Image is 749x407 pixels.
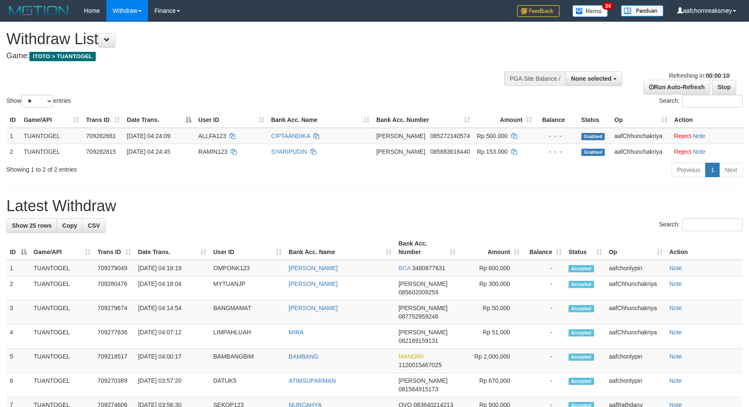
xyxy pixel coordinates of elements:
a: BAMBANG [289,353,318,360]
td: 709218517 [94,349,134,373]
td: - [523,373,565,397]
td: - [523,325,565,349]
span: 709282661 [86,133,116,139]
th: Action [666,236,743,260]
span: BCA [398,265,410,271]
td: 2 [6,276,30,300]
a: Note [669,265,682,271]
td: 709279674 [94,300,134,325]
td: - [523,349,565,373]
span: Copy 087752959246 to clipboard [398,313,438,320]
span: Copy 085602009259 to clipboard [398,289,438,296]
button: None selected [566,71,622,86]
a: SYARIPUDIN [271,148,307,155]
th: Date Trans.: activate to sort column ascending [134,236,210,260]
img: Button%20Memo.svg [572,5,608,17]
span: ALLFA123 [198,133,226,139]
span: Copy 082169159131 to clipboard [398,337,438,344]
a: Reject [674,148,691,155]
td: aafchonlypin [606,349,666,373]
h1: Latest Withdraw [6,198,743,215]
th: User ID: activate to sort column ascending [210,236,285,260]
img: Feedback.jpg [517,5,560,17]
td: 3 [6,300,30,325]
span: Rp 500.000 [477,133,507,139]
th: Bank Acc. Number: activate to sort column ascending [373,112,473,128]
td: - [523,260,565,276]
a: ATIMSUPARMAN [289,377,336,384]
span: [PERSON_NAME] [376,133,425,139]
td: · [671,128,744,144]
td: aafChhunchakriya [606,300,666,325]
label: Search: [659,218,743,231]
span: Copy [62,222,77,229]
th: Action [671,112,744,128]
span: ITOTO > TUANTOGEL [29,52,96,61]
td: TUANTOGEL [20,128,83,144]
td: MYTUANJP [210,276,285,300]
td: aafchonlypin [606,260,666,276]
td: 709279049 [94,260,134,276]
td: 6 [6,373,30,397]
td: 2 [6,144,20,159]
span: Copy 085272140574 to clipboard [430,133,470,139]
a: CSV [82,218,106,233]
div: - - - [539,132,575,140]
a: Stop [712,80,736,94]
td: [DATE] 04:07:12 [134,325,210,349]
td: Rp 600,000 [459,260,523,276]
h4: Game: [6,52,491,60]
td: aafchonlypin [606,373,666,397]
span: Refreshing in: [669,72,729,79]
a: Reject [674,133,691,139]
a: MIRA [289,329,303,336]
span: Copy 3480877631 to clipboard [412,265,445,271]
th: User ID: activate to sort column ascending [195,112,268,128]
a: [PERSON_NAME] [289,280,337,287]
td: Rp 50,000 [459,300,523,325]
th: Game/API: activate to sort column ascending [20,112,83,128]
th: ID [6,112,20,128]
a: Note [669,280,682,287]
select: Showentries [21,95,53,107]
span: [DATE] 04:24:45 [127,148,170,155]
a: [PERSON_NAME] [289,305,337,311]
span: Copy 1120015467025 to clipboard [398,362,441,368]
th: Bank Acc. Number: activate to sort column ascending [395,236,459,260]
th: Status: activate to sort column ascending [565,236,606,260]
th: Op: activate to sort column ascending [611,112,671,128]
span: Accepted [569,281,594,288]
span: [PERSON_NAME] [398,280,447,287]
strong: 00:00:10 [706,72,729,79]
td: TUANTOGEL [30,349,94,373]
td: TUANTOGEL [30,300,94,325]
td: 5 [6,349,30,373]
td: - [523,300,565,325]
th: Status [578,112,611,128]
span: Grabbed [581,133,605,140]
th: Balance [535,112,578,128]
span: None selected [571,75,612,82]
span: Accepted [569,265,594,272]
th: Amount: activate to sort column ascending [459,236,523,260]
td: OMPONK123 [210,260,285,276]
th: Game/API: activate to sort column ascending [30,236,94,260]
a: Note [669,329,682,336]
span: [DATE] 04:24:09 [127,133,170,139]
td: DATUK5 [210,373,285,397]
td: Rp 51,000 [459,325,523,349]
h1: Withdraw List [6,31,491,48]
span: Copy 085883616440 to clipboard [430,148,470,155]
span: [PERSON_NAME] [398,377,447,384]
th: ID: activate to sort column descending [6,236,30,260]
td: [DATE] 04:18:19 [134,260,210,276]
th: Amount: activate to sort column ascending [473,112,535,128]
a: CIPTAANDIKA [271,133,310,139]
th: Date Trans.: activate to sort column descending [123,112,195,128]
td: Rp 670,000 [459,373,523,397]
td: TUANTOGEL [30,373,94,397]
td: BANGMAMAT [210,300,285,325]
div: - - - [539,147,575,156]
span: 34 [602,2,614,10]
td: [DATE] 04:00:17 [134,349,210,373]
